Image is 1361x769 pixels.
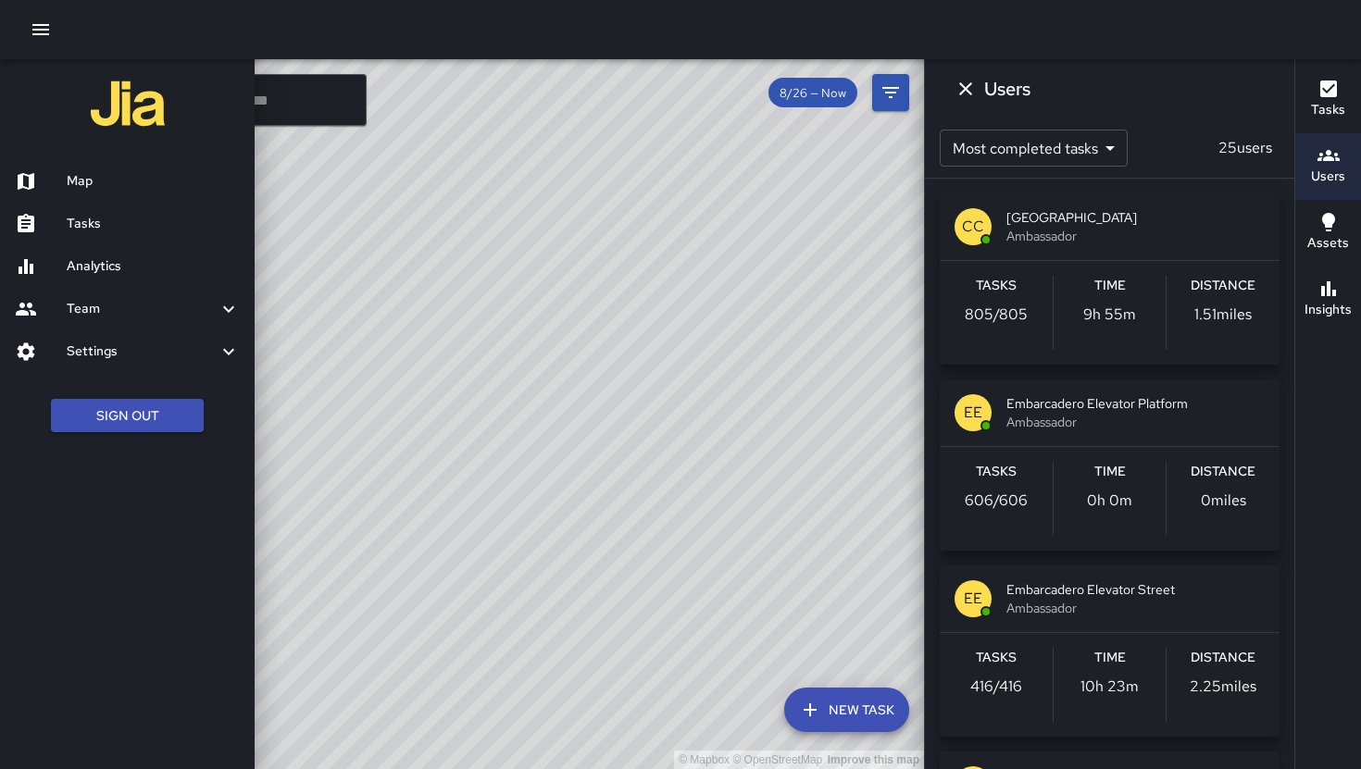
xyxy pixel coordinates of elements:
[1094,462,1126,482] h6: Time
[784,688,909,732] button: New Task
[964,588,982,610] p: EE
[1311,100,1345,120] h6: Tasks
[1094,276,1126,296] h6: Time
[51,399,204,433] button: Sign Out
[1006,227,1265,245] span: Ambassador
[1006,580,1265,599] span: Embarcadero Elevator Street
[964,402,982,424] p: EE
[1080,676,1139,698] p: 10h 23m
[965,304,1028,326] p: 805 / 805
[1191,648,1255,668] h6: Distance
[976,648,1017,668] h6: Tasks
[962,216,984,238] p: CC
[940,130,1128,167] div: Most completed tasks
[67,256,240,277] h6: Analytics
[1094,648,1126,668] h6: Time
[1006,599,1265,617] span: Ambassador
[67,341,218,362] h6: Settings
[947,70,984,107] button: Dismiss
[976,276,1017,296] h6: Tasks
[965,490,1028,512] p: 606 / 606
[1194,304,1252,326] p: 1.51 miles
[91,67,165,141] img: jia-logo
[1211,137,1280,159] p: 25 users
[1006,208,1265,227] span: [GEOGRAPHIC_DATA]
[1083,304,1136,326] p: 9h 55m
[1307,233,1349,254] h6: Assets
[1201,490,1246,512] p: 0 miles
[970,676,1022,698] p: 416 / 416
[1006,413,1265,431] span: Ambassador
[984,74,1030,104] h6: Users
[1190,676,1256,698] p: 2.25 miles
[67,214,240,234] h6: Tasks
[1311,167,1345,187] h6: Users
[67,299,218,319] h6: Team
[67,171,240,192] h6: Map
[976,462,1017,482] h6: Tasks
[1191,276,1255,296] h6: Distance
[1006,394,1265,413] span: Embarcadero Elevator Platform
[1305,300,1352,320] h6: Insights
[1087,490,1132,512] p: 0h 0m
[1191,462,1255,482] h6: Distance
